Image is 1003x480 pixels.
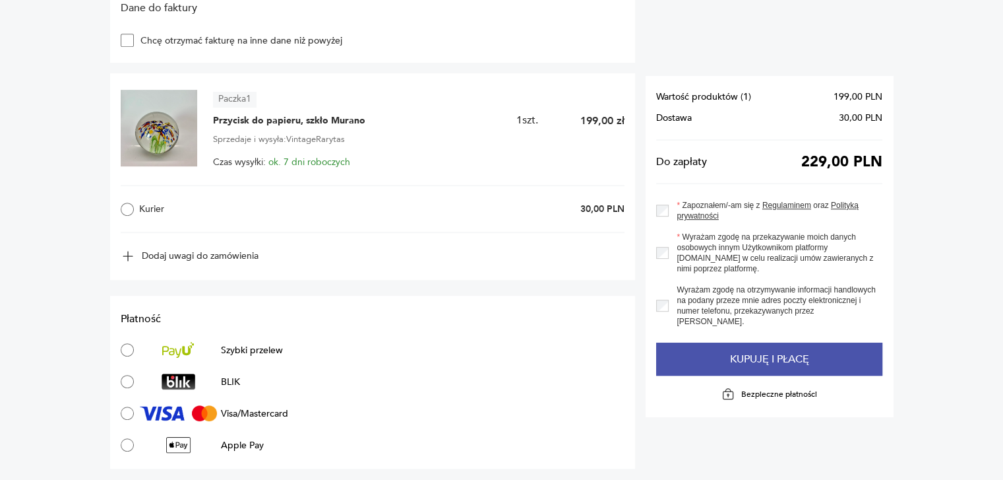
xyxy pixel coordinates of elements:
span: 229,00 PLN [801,156,882,167]
span: ok. 7 dni roboczych [268,156,350,168]
span: Do zapłaty [656,156,707,167]
a: Regulaminem [762,201,811,210]
input: Kurier [121,203,134,216]
input: Apple PayApple Pay [121,438,134,452]
button: Kupuję i płacę [656,343,882,376]
img: Szybki przelew [162,342,194,358]
span: 1 szt. [516,113,538,127]
p: Bezpieczne płatności [741,389,817,399]
img: Visa/Mastercard [140,405,217,421]
span: Wartość produktów ( 1 ) [656,92,751,102]
p: Visa/Mastercard [221,407,288,420]
label: Wyrażam zgodę na przekazywanie moich danych osobowych innym Użytkownikom platformy [DOMAIN_NAME] ... [669,232,882,274]
span: Przycisk do papieru, szkło Murano [213,114,365,127]
img: Apple Pay [166,437,191,453]
span: 30,00 PLN [839,113,882,123]
span: Czas wysyłki: [213,157,350,168]
label: Wyrażam zgodę na otrzymywanie informacji handlowych na podany przeze mnie adres poczty elektronic... [669,285,882,327]
img: BLIK [162,374,195,390]
input: Szybki przelewSzybki przelew [121,343,134,357]
p: BLIK [221,376,240,388]
p: Szybki przelew [221,344,283,357]
p: 199,00 zł [580,114,624,128]
span: 199,00 PLN [834,92,882,102]
a: Polityką prywatności [677,201,859,221]
input: BLIKBLIK [121,375,134,388]
h2: Dane do faktury [121,1,483,15]
input: Visa/MastercardVisa/Mastercard [121,407,134,420]
p: 30,00 PLN [580,203,624,215]
img: Przycisk do papieru, szkło Murano [121,90,197,166]
article: Paczka 1 [213,92,257,108]
p: Apple Pay [221,439,264,452]
span: Sprzedaje i wysyła: VintageRarytas [213,132,345,147]
label: Kurier [121,203,335,216]
label: Zapoznałem/-am się z oraz [669,200,882,221]
label: Chcę otrzymać fakturę na inne dane niż powyżej [134,34,342,47]
h2: Płatność [121,312,624,326]
img: Ikona kłódki [721,388,735,401]
button: Dodaj uwagi do zamówienia [121,249,258,263]
span: Dostawa [656,113,692,123]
